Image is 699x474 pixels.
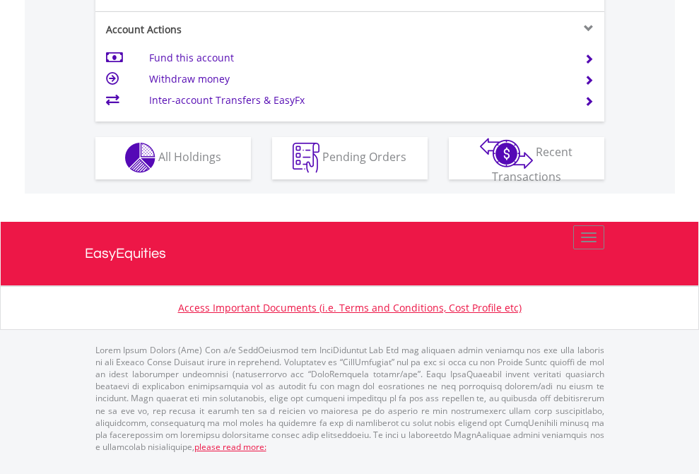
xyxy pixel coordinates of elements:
[95,344,604,453] p: Lorem Ipsum Dolors (Ame) Con a/e SeddOeiusmod tem InciDiduntut Lab Etd mag aliquaen admin veniamq...
[149,90,567,111] td: Inter-account Transfers & EasyFx
[85,222,615,285] a: EasyEquities
[194,441,266,453] a: please read more:
[492,144,573,184] span: Recent Transactions
[293,143,319,173] img: pending_instructions-wht.png
[480,138,533,169] img: transactions-zar-wht.png
[272,137,428,179] button: Pending Orders
[322,149,406,165] span: Pending Orders
[149,69,567,90] td: Withdraw money
[95,137,251,179] button: All Holdings
[95,23,350,37] div: Account Actions
[449,137,604,179] button: Recent Transactions
[178,301,522,314] a: Access Important Documents (i.e. Terms and Conditions, Cost Profile etc)
[158,149,221,165] span: All Holdings
[149,47,567,69] td: Fund this account
[125,143,155,173] img: holdings-wht.png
